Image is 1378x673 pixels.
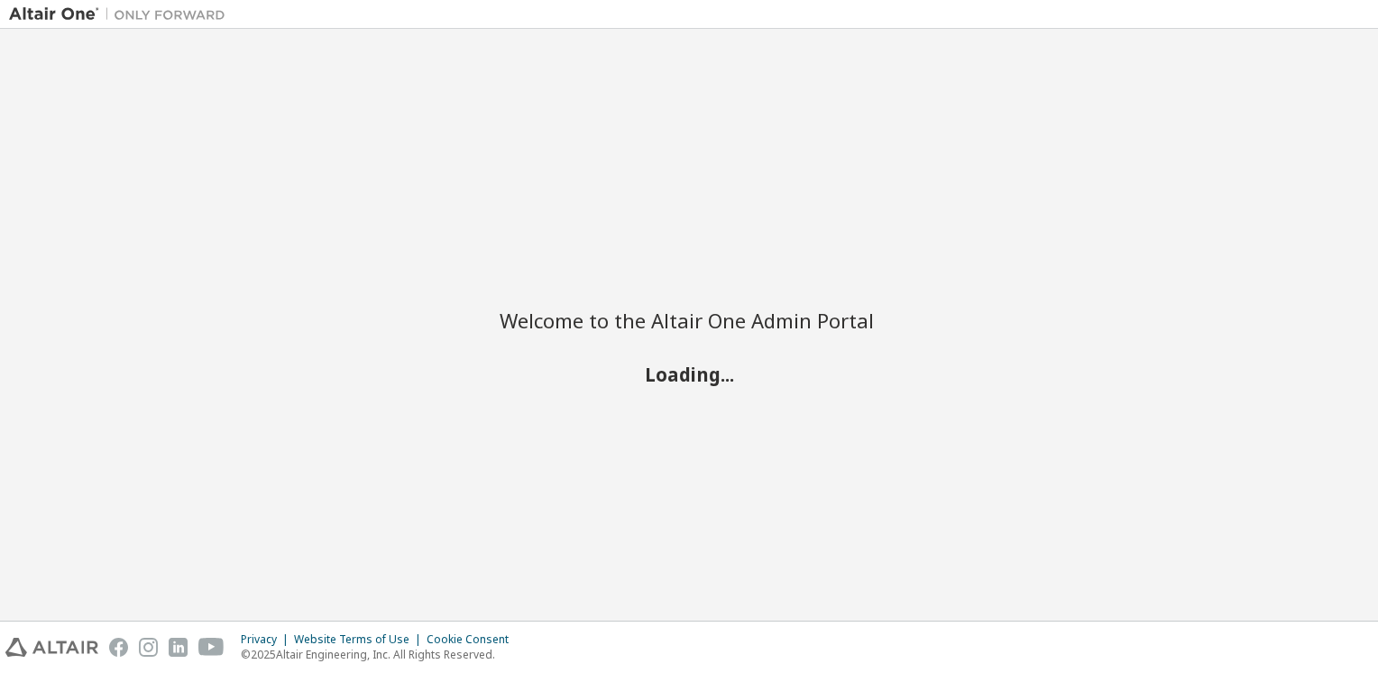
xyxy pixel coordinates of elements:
div: Website Terms of Use [294,632,427,647]
div: Cookie Consent [427,632,519,647]
img: youtube.svg [198,638,225,657]
h2: Welcome to the Altair One Admin Portal [500,308,878,333]
img: Altair One [9,5,234,23]
img: facebook.svg [109,638,128,657]
div: Privacy [241,632,294,647]
h2: Loading... [500,363,878,386]
img: altair_logo.svg [5,638,98,657]
img: instagram.svg [139,638,158,657]
img: linkedin.svg [169,638,188,657]
p: © 2025 Altair Engineering, Inc. All Rights Reserved. [241,647,519,662]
